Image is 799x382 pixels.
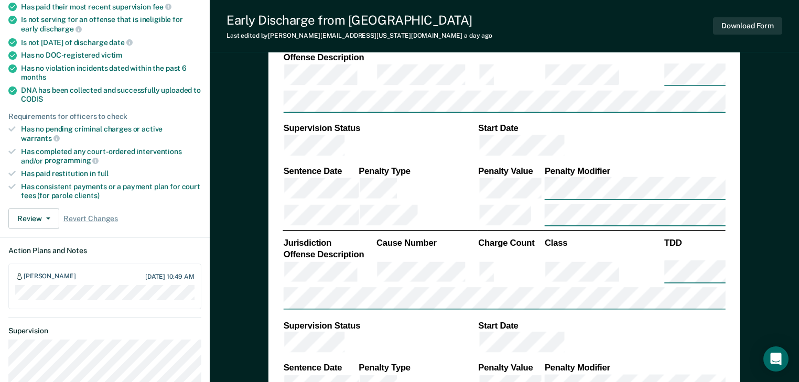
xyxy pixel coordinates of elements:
div: Has completed any court-ordered interventions and/or [21,147,201,165]
dt: Supervision [8,326,201,335]
div: [DATE] 10:49 AM [145,273,195,280]
span: fee [153,3,171,11]
div: Requirements for officers to check [8,112,201,121]
div: Open Intercom Messenger [763,346,789,372]
div: Has paid their most recent supervision [21,2,201,12]
div: Is not [DATE] of discharge [21,38,201,47]
div: Has no pending criminal charges or active [21,125,201,143]
span: clients) [74,191,100,200]
th: TDD [664,237,726,248]
button: Review [8,208,59,229]
th: Cause Number [376,237,478,248]
th: Start Date [478,123,726,134]
div: Is not serving for an offense that is ineligible for early [21,15,201,33]
th: Jurisdiction [283,237,376,248]
span: Revert Changes [63,214,118,223]
th: Supervision Status [283,320,478,331]
span: a day ago [464,32,492,39]
span: CODIS [21,95,43,103]
th: Penalty Modifier [544,362,726,374]
th: Penalty Type [358,362,478,374]
div: Has no DOC-registered [21,51,201,60]
th: Class [544,237,664,248]
div: Has paid restitution in [21,169,201,178]
th: Supervision Status [283,123,478,134]
span: discharge [40,25,82,33]
span: programming [45,156,99,165]
th: Offense Description [283,248,376,260]
th: Sentence Date [283,165,359,177]
span: full [98,169,109,178]
div: Last edited by [PERSON_NAME][EMAIL_ADDRESS][US_STATE][DOMAIN_NAME] [226,32,492,39]
span: warrants [21,134,60,143]
div: DNA has been collected and successfully uploaded to [21,86,201,104]
div: [PERSON_NAME] [24,272,75,281]
th: Sentence Date [283,362,359,374]
th: Start Date [478,320,726,331]
span: months [21,73,46,81]
dt: Action Plans and Notes [8,246,201,255]
div: Early Discharge from [GEOGRAPHIC_DATA] [226,13,492,28]
div: Has no violation incidents dated within the past 6 [21,64,201,82]
th: Charge Count [478,237,544,248]
th: Penalty Value [478,165,544,177]
span: date [109,38,132,47]
th: Penalty Value [478,362,544,374]
span: victim [101,51,122,59]
button: Download Form [713,17,782,35]
th: Penalty Modifier [544,165,726,177]
th: Offense Description [283,51,376,63]
th: Penalty Type [358,165,478,177]
div: Has consistent payments or a payment plan for court fees (for parole [21,182,201,200]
